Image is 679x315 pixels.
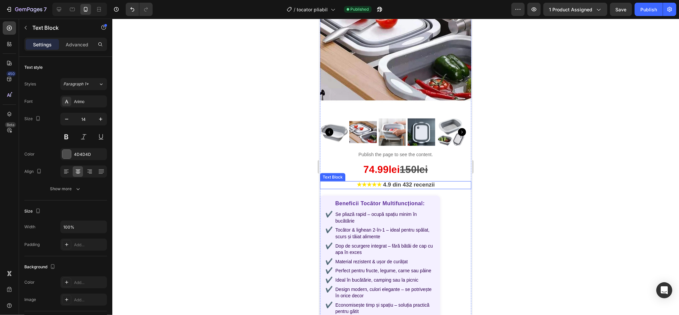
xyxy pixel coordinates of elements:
[61,221,107,233] input: Auto
[74,151,105,157] div: 4D4D4D
[74,297,105,303] div: Add...
[24,64,43,70] div: Text style
[126,3,153,16] div: Undo/Redo
[24,297,36,303] div: Image
[543,3,607,16] button: 1 product assigned
[616,7,627,12] span: Save
[6,71,16,76] div: 450
[24,151,35,157] div: Color
[5,122,16,127] div: Beta
[319,19,472,315] iframe: Design area
[24,242,40,248] div: Padding
[74,242,105,248] div: Add...
[24,98,33,104] div: Font
[33,41,52,48] p: Settings
[24,81,36,87] div: Styles
[610,3,632,16] button: Save
[60,78,107,90] button: Paragraph 1*
[294,6,296,13] span: /
[24,279,35,285] div: Color
[74,99,105,105] div: Arimo
[24,224,35,230] div: Width
[50,186,81,192] div: Show more
[297,6,328,13] span: tocator pliabil
[32,24,89,32] p: Text Block
[74,280,105,286] div: Add...
[635,3,663,16] button: Publish
[24,167,43,176] div: Align
[351,6,369,12] span: Published
[24,207,42,216] div: Size
[24,183,107,195] button: Show more
[640,6,657,13] div: Publish
[66,41,88,48] p: Advanced
[24,114,42,123] div: Size
[63,81,89,87] span: Paragraph 1*
[3,3,50,16] button: 7
[549,6,592,13] span: 1 product assigned
[656,282,672,298] div: Open Intercom Messenger
[24,263,57,272] div: Background
[44,5,47,13] p: 7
